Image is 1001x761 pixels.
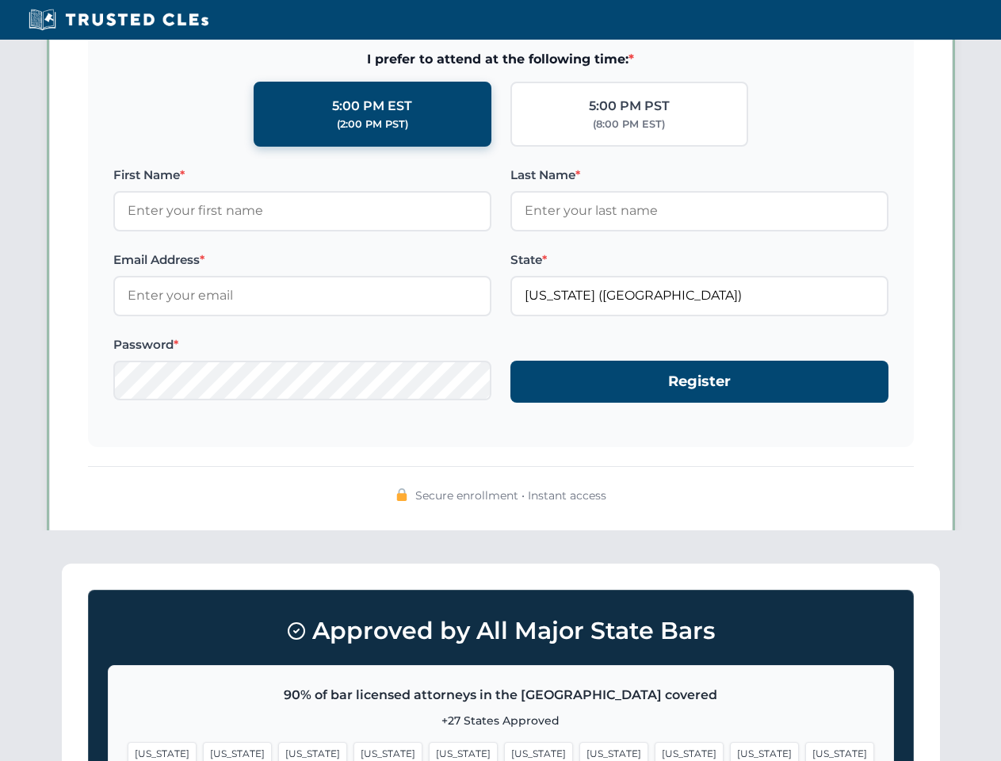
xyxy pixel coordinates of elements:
[593,117,665,132] div: (8:00 PM EST)
[395,488,408,501] img: 🔒
[113,166,491,185] label: First Name
[113,335,491,354] label: Password
[337,117,408,132] div: (2:00 PM PST)
[510,166,888,185] label: Last Name
[113,191,491,231] input: Enter your first name
[113,49,888,70] span: I prefer to attend at the following time:
[128,685,874,706] p: 90% of bar licensed attorneys in the [GEOGRAPHIC_DATA] covered
[128,712,874,729] p: +27 States Approved
[589,96,670,117] div: 5:00 PM PST
[24,8,213,32] img: Trusted CLEs
[510,361,888,403] button: Register
[510,250,888,270] label: State
[108,610,894,652] h3: Approved by All Major State Bars
[332,96,412,117] div: 5:00 PM EST
[415,487,606,504] span: Secure enrollment • Instant access
[113,276,491,315] input: Enter your email
[113,250,491,270] label: Email Address
[510,191,888,231] input: Enter your last name
[510,276,888,315] input: Florida (FL)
